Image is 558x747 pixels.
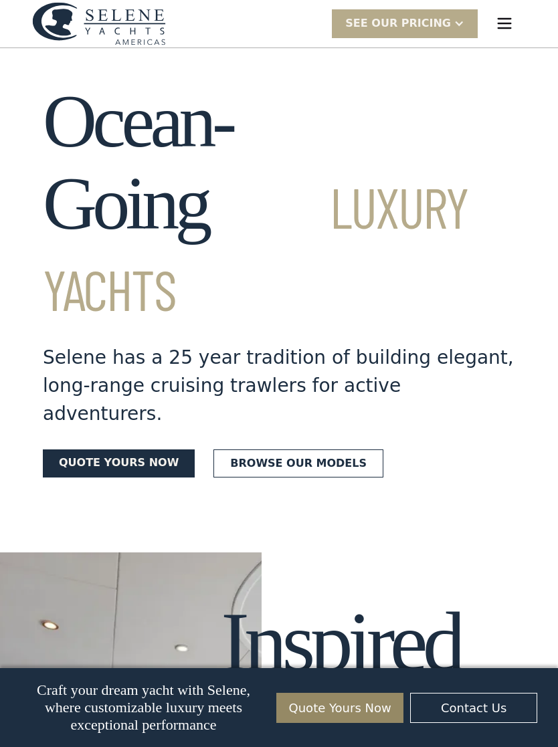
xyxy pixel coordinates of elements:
[332,9,478,38] div: SEE Our Pricing
[276,693,403,723] a: Quote Yours Now
[43,344,515,428] div: Selene has a 25 year tradition of building elegant, long-range cruising trawlers for active adven...
[43,173,468,322] span: Luxury Yachts
[345,15,451,31] div: SEE Our Pricing
[32,2,166,45] a: home
[32,2,166,45] img: logo
[21,681,266,734] p: Craft your dream yacht with Selene, where customizable luxury meets exceptional performance
[410,693,537,723] a: Contact Us
[43,449,195,477] a: Quote yours now
[43,80,515,328] h1: Ocean-Going
[483,2,526,45] div: menu
[213,449,383,477] a: Browse our models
